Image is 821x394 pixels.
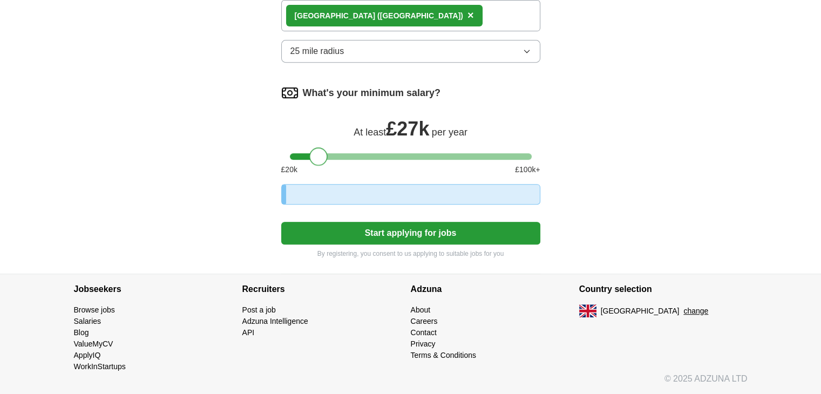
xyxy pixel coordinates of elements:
[290,45,344,58] span: 25 mile radius
[411,328,437,337] a: Contact
[74,305,115,314] a: Browse jobs
[303,86,440,100] label: What's your minimum salary?
[74,362,126,371] a: WorkInStartups
[411,305,431,314] a: About
[354,127,386,138] span: At least
[411,317,438,325] a: Careers
[432,127,467,138] span: per year
[601,305,680,317] span: [GEOGRAPHIC_DATA]
[281,84,298,101] img: salary.png
[295,11,376,20] strong: [GEOGRAPHIC_DATA]
[377,11,463,20] span: ([GEOGRAPHIC_DATA])
[579,274,748,304] h4: Country selection
[411,351,476,359] a: Terms & Conditions
[281,164,297,175] span: £ 20 k
[515,164,540,175] span: £ 100 k+
[242,305,276,314] a: Post a job
[242,328,255,337] a: API
[386,118,429,140] span: £ 27k
[74,351,101,359] a: ApplyIQ
[411,339,436,348] a: Privacy
[281,249,540,259] p: By registering, you consent to us applying to suitable jobs for you
[281,40,540,63] button: 25 mile radius
[242,317,308,325] a: Adzuna Intelligence
[281,222,540,244] button: Start applying for jobs
[65,372,756,394] div: © 2025 ADZUNA LTD
[467,8,474,24] button: ×
[74,317,101,325] a: Salaries
[74,328,89,337] a: Blog
[579,304,596,317] img: UK flag
[683,305,708,317] button: change
[74,339,113,348] a: ValueMyCV
[467,9,474,21] span: ×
